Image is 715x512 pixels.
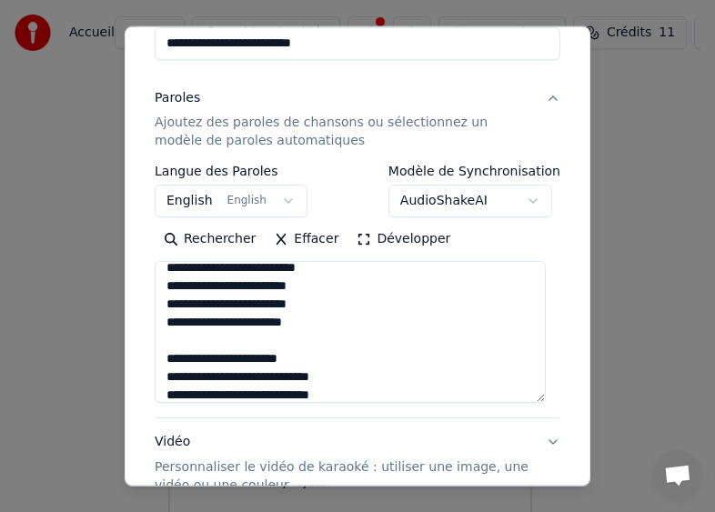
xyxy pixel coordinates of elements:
[155,165,307,177] label: Langue des Paroles
[155,114,531,150] p: Ajoutez des paroles de chansons ou sélectionnez un modèle de paroles automatiques
[388,165,560,177] label: Modèle de Synchronisation
[155,88,200,106] div: Paroles
[155,433,531,495] div: Vidéo
[265,225,347,254] button: Effacer
[347,225,459,254] button: Développer
[155,165,560,417] div: ParolesAjoutez des paroles de chansons ou sélectionnez un modèle de paroles automatiques
[155,74,560,165] button: ParolesAjoutez des paroles de chansons ou sélectionnez un modèle de paroles automatiques
[155,418,560,509] button: VidéoPersonnaliser le vidéo de karaoké : utiliser une image, une vidéo ou une couleur
[155,225,265,254] button: Rechercher
[155,458,531,495] p: Personnaliser le vidéo de karaoké : utiliser une image, une vidéo ou une couleur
